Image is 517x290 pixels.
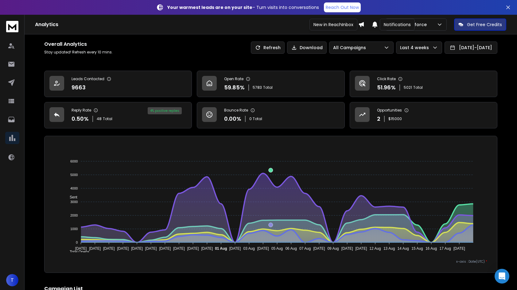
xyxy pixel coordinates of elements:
span: Sent [65,195,77,199]
tspan: [DATE] [257,246,269,251]
tspan: [DATE] [453,246,465,251]
tspan: 07 Aug [299,246,311,251]
tspan: 16 Aug [426,246,437,251]
button: T [6,274,18,286]
tspan: 03 Aug [243,246,255,251]
button: Get Free Credits [454,18,506,31]
span: Total [413,85,423,90]
span: Total [103,116,112,121]
p: Stay updated! Refresh every 10 mins. [44,50,113,55]
p: Download [300,45,323,51]
tspan: [DATE] [229,246,241,251]
tspan: [DATE] [173,246,185,251]
tspan: [DATE] [75,246,87,251]
p: – Turn visits into conversations [167,4,319,10]
tspan: [DATE] [356,246,367,251]
tspan: [DATE] [89,246,101,251]
tspan: [DATE] [145,246,157,251]
tspan: [DATE] [159,246,171,251]
span: Total Opens [65,250,89,254]
tspan: 4000 [70,186,78,190]
p: 9663 [72,83,86,92]
p: Click Rate [377,76,396,81]
a: Reply Rate0.50%48Total4% positive replies [44,102,192,128]
tspan: 0 [76,241,78,244]
tspan: 15 Aug [411,246,423,251]
button: Refresh [251,41,285,54]
p: 2 [377,115,380,123]
tspan: 12 Aug [370,246,381,251]
div: New in ReachInbox [309,19,357,30]
p: Get Free Credits [467,22,502,28]
p: Last 4 weeks [400,45,431,51]
tspan: [DATE] [131,246,143,251]
span: 5021 [404,85,412,90]
tspan: [DATE] [201,246,213,251]
tspan: 13 Aug [383,246,395,251]
p: Refresh [263,45,281,51]
p: All Campaigns [333,45,368,51]
tspan: 2000 [70,214,78,217]
span: Total [263,85,273,90]
tspan: [DATE] [103,246,115,251]
tspan: 5000 [70,173,78,177]
tspan: [DATE] [117,246,129,251]
tspan: 05 Aug [271,246,283,251]
span: 5783 [253,85,262,90]
p: $ 15000 [388,116,402,121]
p: Open Rate [224,76,243,81]
tspan: [DATE] [341,246,353,251]
p: Leads Contacted [72,76,104,81]
img: logo [6,21,18,32]
a: Click Rate51.96%5021Total [350,71,497,97]
tspan: 09 Aug [328,246,339,251]
tspan: 3000 [70,200,78,204]
p: Reply Rate [72,108,91,113]
a: Opportunities2$15000 [350,102,497,128]
span: 48 [97,116,102,121]
strong: Your warmest leads are on your site [167,4,252,10]
tspan: 01 Aug [215,246,227,251]
tspan: 17 Aug [440,246,451,251]
tspan: 14 Aug [398,246,409,251]
div: 4 % positive replies [148,107,182,114]
p: Opportunities [377,108,402,113]
p: 51.96 % [377,83,396,92]
button: Download [287,41,327,54]
div: Notifications [380,19,415,30]
a: Bounce Rate0.00%0 Total [197,102,344,128]
tspan: 06 Aug [286,246,297,251]
p: 0 Total [249,116,262,121]
button: [DATE]-[DATE] [445,41,497,54]
tspan: 6000 [70,159,78,163]
p: Bounce Rate [224,108,248,113]
h1: Overall Analytics [44,41,113,48]
p: 59.85 % [224,83,245,92]
p: 0.00 % [224,115,241,123]
tspan: 1000 [70,227,78,231]
p: Reach Out Now [326,4,359,10]
a: Open Rate59.85%5783Total [197,71,344,97]
a: Leads Contacted9663 [44,71,192,97]
a: Reach Out Now [324,2,361,12]
h1: Analytics [35,21,358,28]
p: 0.50 % [72,115,89,123]
tspan: [DATE] [187,246,199,251]
div: Open Intercom Messenger [495,269,509,284]
p: x-axis : Date(UTC) [54,259,487,264]
tspan: [DATE] [313,246,325,251]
